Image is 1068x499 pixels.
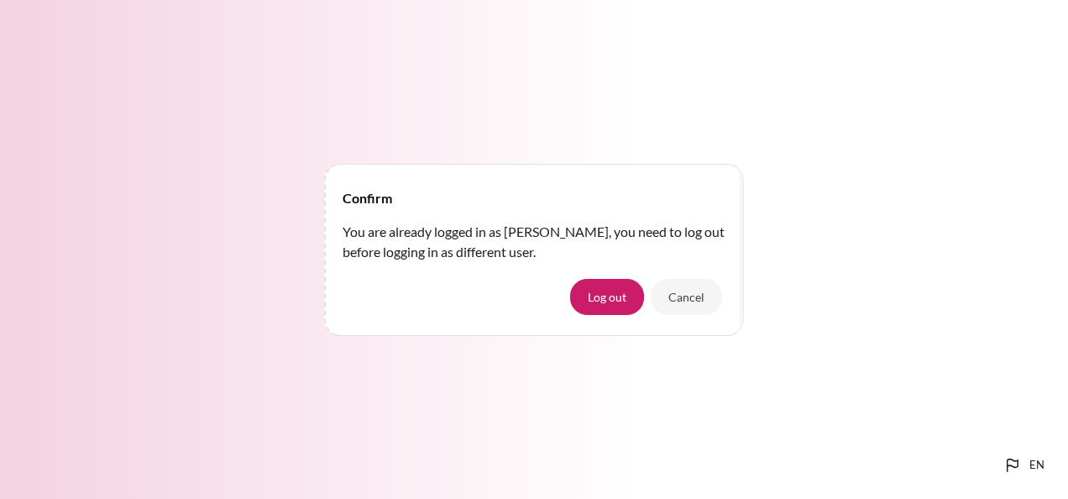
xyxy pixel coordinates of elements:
p: You are already logged in as [PERSON_NAME], you need to log out before logging in as different user. [343,222,725,262]
button: Log out [570,279,644,314]
h4: Confirm [343,188,392,208]
span: en [1029,457,1044,474]
button: Languages [996,449,1051,482]
button: Cancel [651,279,722,314]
